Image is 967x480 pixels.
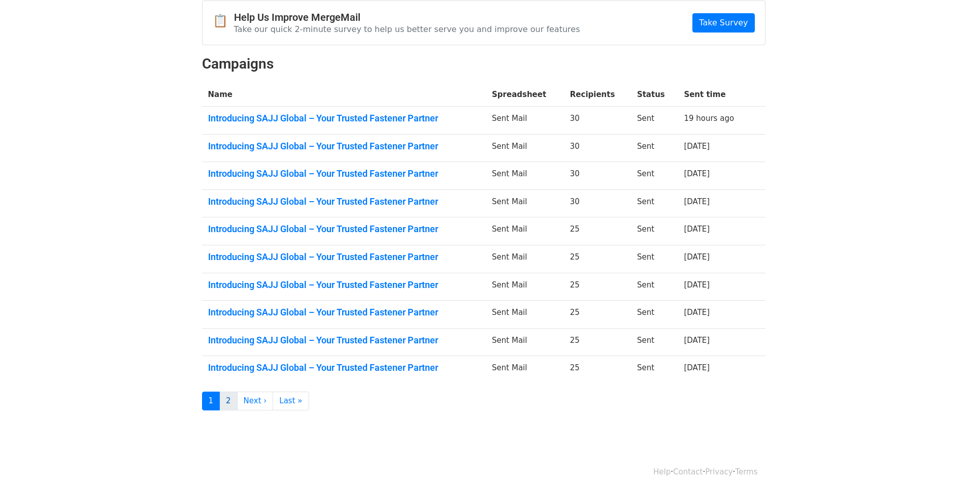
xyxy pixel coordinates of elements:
td: Sent Mail [486,134,564,162]
a: [DATE] [684,197,710,206]
p: Take our quick 2-minute survey to help us better serve you and improve our features [234,24,580,35]
a: Introducing SAJJ Global – Your Trusted Fastener Partner [208,141,480,152]
td: Sent Mail [486,107,564,135]
a: Take Survey [692,13,754,33]
a: 1 [202,392,220,410]
a: Introducing SAJJ Global – Your Trusted Fastener Partner [208,223,480,235]
th: Name [202,83,486,107]
td: Sent [631,273,678,301]
div: 聊天小工具 [916,431,967,480]
td: 30 [564,189,631,217]
th: Spreadsheet [486,83,564,107]
th: Recipients [564,83,631,107]
h4: Help Us Improve MergeMail [234,11,580,23]
h2: Campaigns [202,55,765,73]
td: Sent Mail [486,328,564,356]
td: 30 [564,107,631,135]
td: 25 [564,356,631,383]
td: Sent [631,107,678,135]
td: 25 [564,217,631,245]
td: 25 [564,245,631,273]
th: Sent time [678,83,751,107]
td: Sent Mail [486,301,564,329]
td: Sent [631,356,678,383]
td: 25 [564,301,631,329]
td: Sent Mail [486,189,564,217]
td: Sent [631,245,678,273]
td: 30 [564,134,631,162]
a: [DATE] [684,169,710,178]
a: Help [653,467,671,476]
td: Sent Mail [486,162,564,190]
a: [DATE] [684,308,710,317]
a: Last » [273,392,309,410]
a: Introducing SAJJ Global – Your Trusted Fastener Partner [208,251,480,263]
a: [DATE] [684,142,710,151]
a: [DATE] [684,252,710,262]
td: Sent Mail [486,356,564,383]
td: Sent [631,134,678,162]
a: Introducing SAJJ Global – Your Trusted Fastener Partner [208,113,480,124]
a: [DATE] [684,336,710,345]
a: Privacy [705,467,732,476]
td: Sent [631,328,678,356]
a: [DATE] [684,363,710,372]
a: Next › [237,392,274,410]
a: Introducing SAJJ Global – Your Trusted Fastener Partner [208,307,480,318]
td: 25 [564,273,631,301]
a: Introducing SAJJ Global – Your Trusted Fastener Partner [208,335,480,346]
a: [DATE] [684,225,710,234]
td: Sent Mail [486,217,564,245]
a: Contact [673,467,703,476]
a: Introducing SAJJ Global – Your Trusted Fastener Partner [208,362,480,373]
td: Sent [631,217,678,245]
a: Introducing SAJJ Global – Your Trusted Fastener Partner [208,196,480,207]
span: 📋 [213,14,234,28]
a: 2 [219,392,238,410]
a: [DATE] [684,280,710,290]
td: Sent Mail [486,245,564,273]
a: Terms [735,467,757,476]
td: Sent [631,162,678,190]
td: Sent [631,189,678,217]
td: 30 [564,162,631,190]
td: Sent Mail [486,273,564,301]
iframe: Chat Widget [916,431,967,480]
a: Introducing SAJJ Global – Your Trusted Fastener Partner [208,279,480,291]
a: Introducing SAJJ Global – Your Trusted Fastener Partner [208,168,480,179]
a: 19 hours ago [684,114,734,123]
td: 25 [564,328,631,356]
th: Status [631,83,678,107]
td: Sent [631,301,678,329]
